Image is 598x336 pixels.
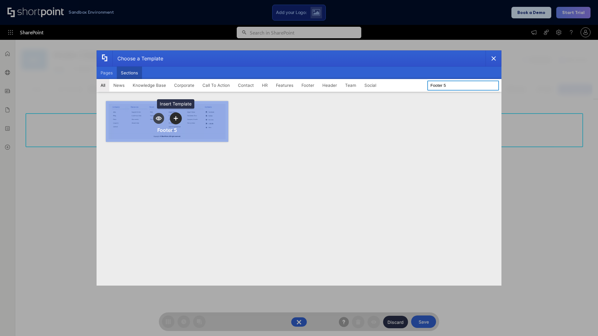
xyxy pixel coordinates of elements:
[360,79,380,91] button: Social
[117,67,142,79] button: Sections
[97,50,501,286] div: template selector
[198,79,234,91] button: Call To Action
[157,127,177,133] div: Footer 5
[97,67,117,79] button: Pages
[258,79,272,91] button: HR
[427,81,499,91] input: Search
[341,79,360,91] button: Team
[170,79,198,91] button: Corporate
[129,79,170,91] button: Knowledge Base
[109,79,129,91] button: News
[567,306,598,336] iframe: Chat Widget
[297,79,318,91] button: Footer
[234,79,258,91] button: Contact
[272,79,297,91] button: Features
[318,79,341,91] button: Header
[97,79,109,91] button: All
[112,51,163,66] div: Choose a Template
